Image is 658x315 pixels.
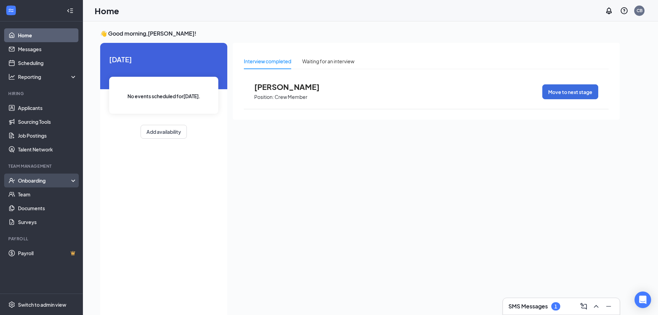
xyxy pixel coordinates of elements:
[18,28,77,42] a: Home
[141,125,187,139] button: Add availability
[637,8,642,13] div: CB
[18,215,77,229] a: Surveys
[18,142,77,156] a: Talent Network
[18,246,77,260] a: PayrollCrown
[18,42,77,56] a: Messages
[578,301,589,312] button: ComposeMessage
[580,302,588,311] svg: ComposeMessage
[18,177,71,184] div: Onboarding
[8,91,76,96] div: Hiring
[67,7,74,14] svg: Collapse
[542,84,598,99] button: Move to next stage
[8,177,15,184] svg: UserCheck
[275,94,307,100] p: Crew Member
[254,82,330,91] span: [PERSON_NAME]
[592,302,600,311] svg: ChevronUp
[18,56,77,70] a: Scheduling
[18,301,66,308] div: Switch to admin view
[127,92,200,100] span: No events scheduled for [DATE] .
[635,291,651,308] div: Open Intercom Messenger
[605,7,613,15] svg: Notifications
[8,7,15,14] svg: WorkstreamLogo
[604,302,613,311] svg: Minimize
[244,57,291,65] div: Interview completed
[100,30,620,37] h3: 👋 Good morning, [PERSON_NAME] !
[18,101,77,115] a: Applicants
[254,94,274,100] p: Position:
[508,303,548,310] h3: SMS Messages
[18,187,77,201] a: Team
[8,236,76,242] div: Payroll
[620,7,628,15] svg: QuestionInfo
[591,301,602,312] button: ChevronUp
[302,57,354,65] div: Waiting for an interview
[18,73,77,80] div: Reporting
[603,301,614,312] button: Minimize
[8,301,15,308] svg: Settings
[554,304,557,309] div: 1
[109,54,218,65] span: [DATE]
[8,163,76,169] div: Team Management
[8,73,15,80] svg: Analysis
[18,129,77,142] a: Job Postings
[18,201,77,215] a: Documents
[95,5,119,17] h1: Home
[18,115,77,129] a: Sourcing Tools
